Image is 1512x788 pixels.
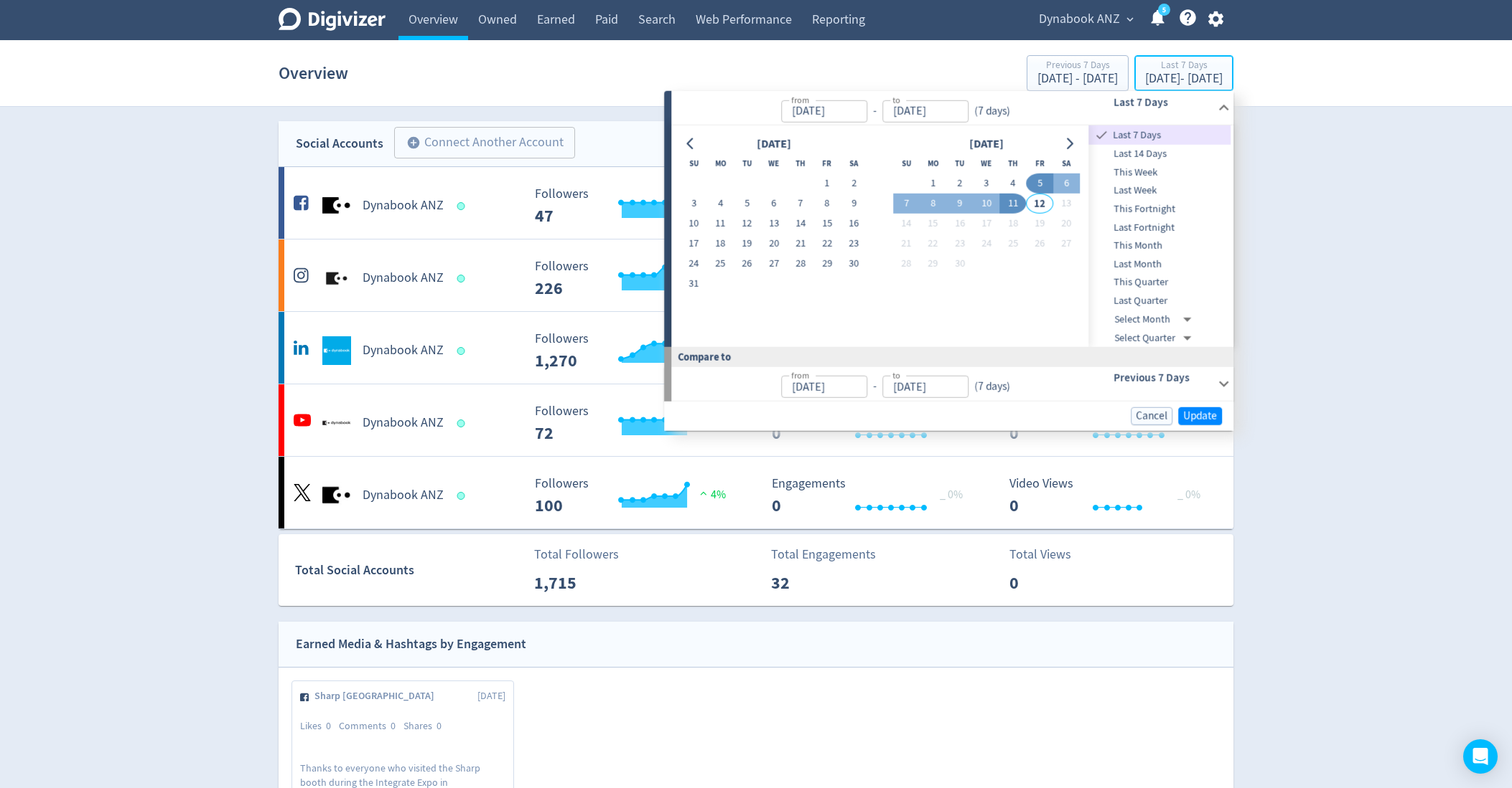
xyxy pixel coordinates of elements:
button: 27 [1053,234,1080,254]
span: Data last synced: 12 Sep 2025, 10:02am (AEST) [457,275,470,283]
button: 5 [734,194,760,214]
span: This Month [1089,238,1231,254]
p: 0 [1009,570,1092,596]
button: 23 [841,234,867,254]
th: Monday [707,153,734,174]
button: Cancel [1131,407,1172,425]
h5: Dynabook ANZ [363,414,444,432]
button: 13 [760,214,787,234]
span: Data last synced: 12 Sep 2025, 8:02am (AEST) [457,419,470,427]
img: Dynabook ANZ undefined [322,264,351,293]
div: Open Intercom Messenger [1463,739,1498,774]
nav: presets [1089,125,1231,347]
div: from-to(7 days)Last 7 Days [671,91,1233,125]
th: Sunday [893,153,920,174]
div: ( 7 days ) [969,103,1016,119]
div: Select Quarter [1115,328,1198,347]
div: Earned Media & Hashtags by Engagement [296,634,526,655]
a: Dynabook ANZ undefinedDynabook ANZ Followers --- Followers 226 <1% Engagements 8 Engagements 8 52... [279,239,1233,311]
img: Dynabook ANZ undefined [322,481,351,510]
div: Last Week [1089,181,1231,200]
div: - [867,379,882,395]
th: Saturday [1053,153,1080,174]
button: 22 [920,234,946,254]
button: 17 [973,214,999,234]
span: 0 [437,719,442,732]
a: Dynabook ANZ undefinedDynabook ANZ Followers --- _ 0% Followers 72 Engagements 0 Engagements 0 _ ... [279,384,1233,456]
button: 12 [734,214,760,234]
div: Compare to [664,347,1233,366]
th: Wednesday [973,153,999,174]
th: Tuesday [946,153,973,174]
p: 32 [771,570,854,596]
th: Sunday [681,153,707,174]
span: Last Month [1089,257,1231,272]
h6: Last 7 Days [1114,93,1212,110]
button: 26 [1027,234,1053,254]
div: [DATE] [965,135,1008,154]
label: from [791,93,809,105]
button: 1 [920,174,946,194]
label: to [892,93,900,105]
div: Likes [300,719,339,734]
button: 24 [973,234,999,254]
button: 2 [946,174,973,194]
button: 19 [1027,214,1053,234]
text: 5 [1162,5,1166,15]
th: Friday [814,153,841,174]
div: Comments [339,719,403,734]
button: 15 [920,214,946,234]
button: 23 [946,234,973,254]
div: Last 7 Days [1145,60,1223,72]
button: 9 [841,194,867,214]
button: 12 [1027,194,1053,214]
div: Previous 7 Days [1037,60,1118,72]
span: Last Fortnight [1089,219,1231,235]
button: 2 [841,174,867,194]
button: 30 [841,254,867,274]
div: Select Month [1115,310,1198,328]
button: 14 [893,214,920,234]
span: Last 7 Days [1111,128,1231,143]
div: Total Social Accounts [295,560,524,581]
span: _ 0% [940,488,963,502]
button: 3 [681,194,707,214]
button: 4 [707,194,734,214]
span: This Week [1089,165,1231,181]
th: Saturday [841,153,867,174]
button: 6 [760,194,787,214]
span: Sharp [GEOGRAPHIC_DATA] [314,689,442,703]
th: Friday [1027,153,1053,174]
a: Dynabook ANZ undefinedDynabook ANZ Followers --- _ 0% Followers 47 Engagements 2 Engagements 2 _ ... [279,167,1233,239]
svg: Followers --- [528,477,743,515]
button: 8 [920,194,946,214]
button: 21 [893,234,920,254]
span: Last 14 Days [1089,146,1231,162]
div: Shares [403,719,449,734]
label: from [791,369,809,381]
button: 10 [681,214,707,234]
button: 29 [920,254,946,274]
button: 25 [707,254,734,274]
button: 3 [973,174,999,194]
p: Total Views [1009,545,1092,564]
button: 11 [1000,194,1027,214]
button: 14 [787,214,813,234]
a: 5 [1158,4,1170,16]
button: 29 [814,254,841,274]
button: Go to next month [1059,133,1080,153]
button: 9 [946,194,973,214]
button: 7 [893,194,920,214]
p: Total Engagements [771,545,876,564]
button: Update [1178,407,1222,425]
div: ( 7 days ) [969,379,1010,395]
img: Dynabook ANZ undefined [322,409,351,437]
div: This Month [1089,237,1231,255]
span: 0 [391,719,396,732]
h5: Dynabook ANZ [363,197,444,214]
button: 20 [760,234,787,254]
h1: Overview [279,50,348,96]
svg: Video Views 0 [1002,477,1218,515]
div: Last 7 Days [1089,125,1231,145]
span: This Quarter [1089,275,1231,290]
